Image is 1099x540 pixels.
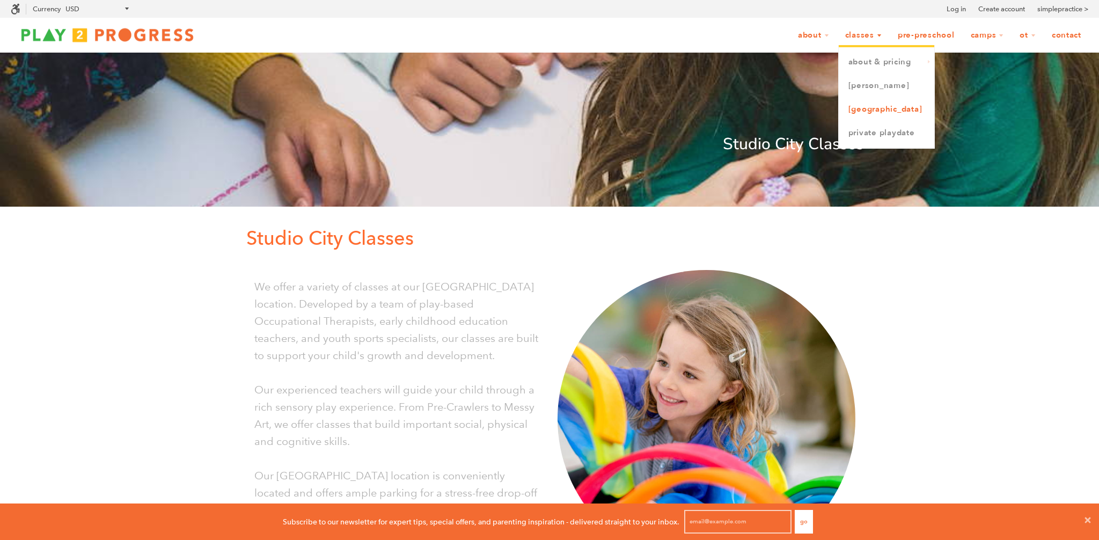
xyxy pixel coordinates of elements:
p: Studio City Classes [236,132,863,157]
a: Classes [838,25,889,46]
button: Go [795,510,813,534]
p: Studio City Classes [246,223,863,254]
a: Pre-Preschool [891,25,962,46]
a: OT [1013,25,1043,46]
p: Subscribe to our newsletter for expert tips, special offers, and parenting inspiration - delivere... [283,516,679,528]
a: [PERSON_NAME] [839,74,934,98]
img: Play2Progress logo [11,24,204,46]
a: About & Pricing [839,50,934,74]
a: Camps [964,25,1011,46]
a: Private Playdate [839,121,934,145]
a: Log in [947,4,966,14]
a: Create account [978,4,1025,14]
a: Contact [1045,25,1088,46]
p: We offer a variety of classes at our [GEOGRAPHIC_DATA] location. Developed by a team of play-base... [254,278,541,364]
a: [GEOGRAPHIC_DATA] [839,98,934,121]
input: email@example.com [684,510,792,534]
p: Our experienced teachers will guide your child through a rich sensory play experience. From Pre-C... [254,381,541,450]
a: simplepractice > [1037,4,1088,14]
label: Currency [33,5,61,13]
a: About [791,25,836,46]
